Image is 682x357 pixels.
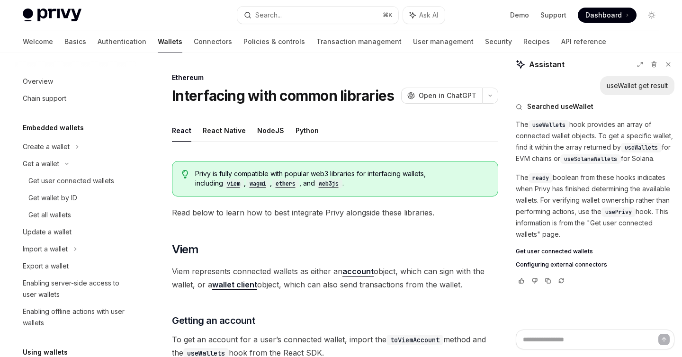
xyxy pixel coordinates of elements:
button: Python [296,119,319,142]
span: useWallets [532,121,565,129]
span: usePrivy [605,208,632,216]
span: Configuring external connectors [516,261,607,268]
span: Searched useWallet [527,102,593,111]
strong: wallet client [212,280,257,289]
div: Import a wallet [23,243,68,255]
span: Assistant [529,59,565,70]
button: React [172,119,191,142]
a: Authentication [98,30,146,53]
button: Open in ChatGPT [401,88,482,104]
button: Send message [658,334,670,345]
h1: Interfacing with common libraries [172,87,394,104]
div: Update a wallet [23,226,72,238]
code: wagmi [246,179,270,188]
button: Ask AI [403,7,445,24]
a: wallet client [212,280,257,290]
h5: Embedded wallets [23,122,84,134]
a: Demo [510,10,529,20]
a: Basics [64,30,86,53]
a: Get user connected wallets [15,172,136,189]
span: ready [532,174,549,182]
a: Get user connected wallets [516,248,674,255]
span: useWallets [625,144,658,152]
div: useWallet get result [607,81,668,90]
button: Searched useWallet [516,102,674,111]
strong: account [342,267,374,276]
a: Recipes [523,30,550,53]
a: Enabling offline actions with user wallets [15,303,136,331]
span: Privy is fully compatible with popular web3 libraries for interfacing wallets, including , , , and . [195,169,488,188]
code: viem [223,179,244,188]
button: Search...⌘K [237,7,398,24]
a: account [342,267,374,277]
a: Security [485,30,512,53]
a: Dashboard [578,8,637,23]
span: Read below to learn how to best integrate Privy alongside these libraries. [172,206,498,219]
span: Dashboard [585,10,622,20]
button: NodeJS [257,119,284,142]
div: Get wallet by ID [28,192,77,204]
a: Connectors [194,30,232,53]
a: wagmi [246,179,270,187]
img: light logo [23,9,81,22]
span: Open in ChatGPT [419,91,476,100]
p: The hook provides an array of connected wallet objects. To get a specific wallet, find it within ... [516,119,674,164]
a: ethers [272,179,299,187]
code: ethers [272,179,299,188]
a: web3js [315,179,342,187]
div: Create a wallet [23,141,70,152]
a: Transaction management [316,30,402,53]
a: Welcome [23,30,53,53]
span: ⌘ K [383,11,393,19]
span: Viem [172,242,199,257]
a: Support [540,10,566,20]
a: User management [413,30,474,53]
a: Enabling server-side access to user wallets [15,275,136,303]
span: Get user connected wallets [516,248,593,255]
div: Export a wallet [23,260,69,272]
a: Chain support [15,90,136,107]
div: Search... [255,9,282,21]
a: Overview [15,73,136,90]
div: Get all wallets [28,209,71,221]
span: Getting an account [172,314,255,327]
span: Viem represents connected wallets as either an object, which can sign with the wallet, or a objec... [172,265,498,291]
div: Get user connected wallets [28,175,114,187]
a: Export a wallet [15,258,136,275]
div: Get a wallet [23,158,59,170]
code: toViemAccount [386,335,443,345]
a: Get wallet by ID [15,189,136,206]
div: Enabling offline actions with user wallets [23,306,131,329]
a: Wallets [158,30,182,53]
div: Chain support [23,93,66,104]
div: Enabling server-side access to user wallets [23,277,131,300]
div: Overview [23,76,53,87]
a: viem [223,179,244,187]
a: Policies & controls [243,30,305,53]
a: Get all wallets [15,206,136,223]
button: Toggle dark mode [644,8,659,23]
a: Configuring external connectors [516,261,674,268]
span: useSolanaWallets [564,155,617,163]
code: web3js [315,179,342,188]
p: The boolean from these hooks indicates when Privy has finished determining the available wallets.... [516,172,674,240]
button: React Native [203,119,246,142]
span: Ask AI [419,10,438,20]
a: Update a wallet [15,223,136,241]
a: API reference [561,30,606,53]
div: Ethereum [172,73,498,82]
svg: Tip [182,170,188,178]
